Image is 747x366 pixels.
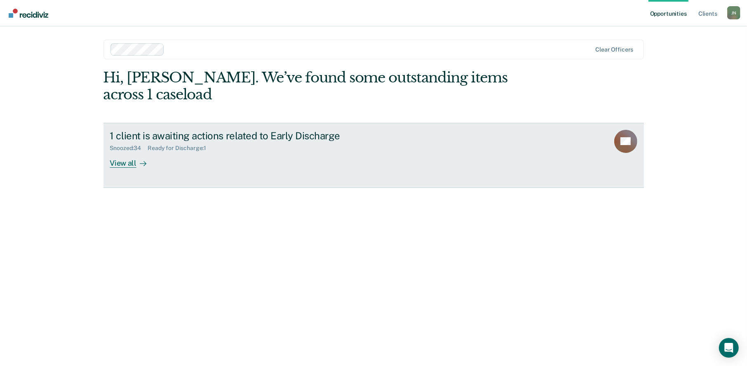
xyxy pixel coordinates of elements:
[148,145,213,152] div: Ready for Discharge : 1
[727,6,740,19] div: J N
[103,123,644,188] a: 1 client is awaiting actions related to Early DischargeSnoozed:34Ready for Discharge:1View all
[727,6,740,19] button: Profile dropdown button
[595,46,633,53] div: Clear officers
[9,9,48,18] img: Recidiviz
[719,338,739,358] div: Open Intercom Messenger
[110,130,399,142] div: 1 client is awaiting actions related to Early Discharge
[110,152,156,168] div: View all
[110,145,148,152] div: Snoozed : 34
[103,69,536,103] div: Hi, [PERSON_NAME]. We’ve found some outstanding items across 1 caseload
